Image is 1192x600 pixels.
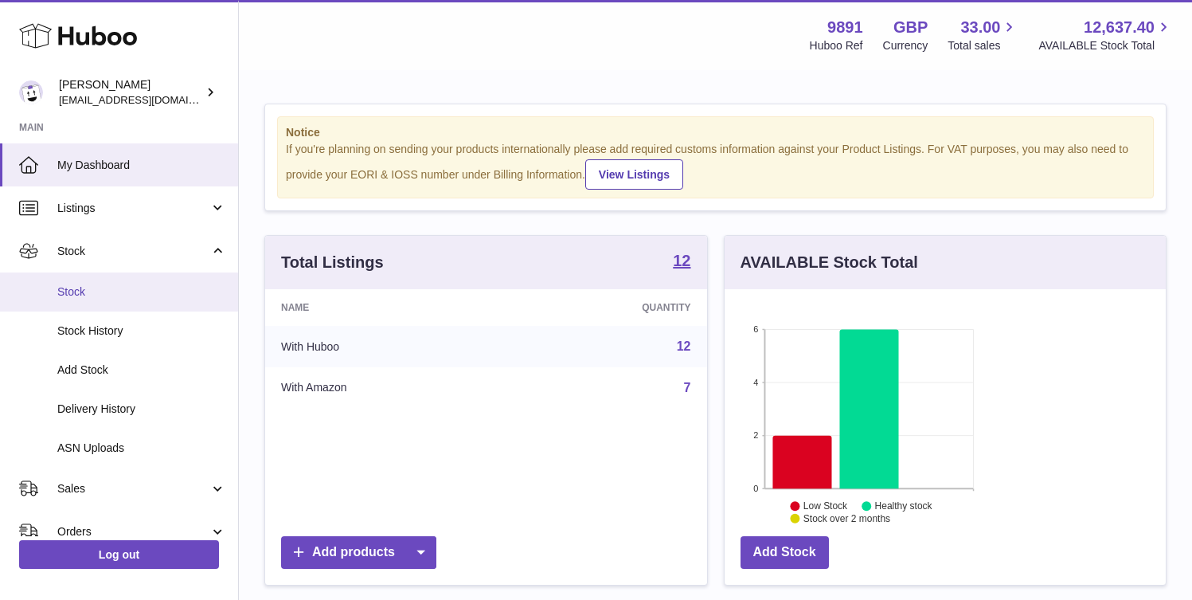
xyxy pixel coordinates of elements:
[57,402,226,417] span: Delivery History
[677,339,691,353] a: 12
[753,324,758,334] text: 6
[19,80,43,104] img: ro@thebitterclub.co.uk
[827,17,863,38] strong: 9891
[57,201,209,216] span: Listings
[506,289,706,326] th: Quantity
[893,17,928,38] strong: GBP
[753,430,758,440] text: 2
[948,38,1018,53] span: Total sales
[741,252,918,273] h3: AVAILABLE Stock Total
[59,77,202,108] div: [PERSON_NAME]
[960,17,1000,38] span: 33.00
[1084,17,1155,38] span: 12,637.40
[265,326,506,367] td: With Huboo
[741,536,829,569] a: Add Stock
[286,142,1145,190] div: If you're planning on sending your products internationally please add required customs informati...
[265,367,506,409] td: With Amazon
[753,484,758,493] text: 0
[57,524,209,539] span: Orders
[281,536,436,569] a: Add products
[585,159,683,190] a: View Listings
[57,481,209,496] span: Sales
[265,289,506,326] th: Name
[57,284,226,300] span: Stock
[19,540,219,569] a: Log out
[281,252,384,273] h3: Total Listings
[57,244,209,259] span: Stock
[874,500,932,512] text: Healthy stock
[57,441,226,456] span: ASN Uploads
[673,253,690,269] strong: 12
[753,378,758,387] text: 4
[1038,17,1173,53] a: 12,637.40 AVAILABLE Stock Total
[673,253,690,272] a: 12
[883,38,928,53] div: Currency
[57,363,226,378] span: Add Stock
[286,125,1145,140] strong: Notice
[948,17,1018,53] a: 33.00 Total sales
[803,513,889,524] text: Stock over 2 months
[1038,38,1173,53] span: AVAILABLE Stock Total
[57,158,226,173] span: My Dashboard
[684,381,691,394] a: 7
[803,500,847,512] text: Low Stock
[57,324,226,339] span: Stock History
[59,93,234,106] span: [EMAIL_ADDRESS][DOMAIN_NAME]
[810,38,863,53] div: Huboo Ref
